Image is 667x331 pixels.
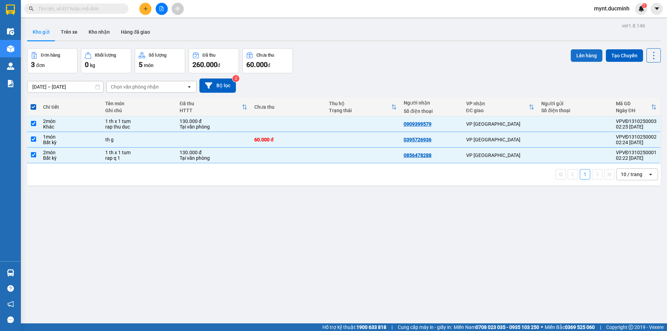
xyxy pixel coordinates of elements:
div: 0909399579 [404,121,431,127]
div: 1 th x 1 tum [105,150,173,155]
button: Đã thu260.000đ [189,48,239,73]
div: Số điện thoại [541,108,609,113]
div: Chọn văn phòng nhận [111,83,159,90]
span: copyright [628,325,633,330]
input: Select a date range. [27,81,103,92]
div: Tại văn phòng [180,155,247,161]
button: caret-down [651,3,663,15]
div: 2 món [43,118,98,124]
div: 02:22 [DATE] [616,155,657,161]
div: Người nhận [404,100,459,106]
div: VP [GEOGRAPHIC_DATA] [466,152,534,158]
button: aim [172,3,184,15]
button: Đơn hàng3đơn [27,48,77,73]
span: 60.000 [246,60,267,69]
div: th g [105,137,173,142]
span: mynt.ducminh [588,4,635,13]
span: đơn [36,63,45,68]
th: Toggle SortBy [463,98,538,116]
button: file-add [156,3,168,15]
div: Ngày ĐH [616,108,651,113]
input: Tìm tên, số ĐT hoặc mã đơn [38,5,120,13]
span: 3 [31,60,35,69]
span: 1 [643,3,645,8]
span: 260.000 [192,60,217,69]
div: rap q 1 [105,155,173,161]
button: Bộ lọc [199,78,236,93]
div: 0395726936 [404,137,431,142]
div: Chưa thu [254,104,322,110]
button: Chưa thu60.000đ [242,48,293,73]
div: Khác [43,124,98,130]
span: aim [175,6,180,11]
sup: 2 [232,75,239,82]
div: ĐC giao [466,108,529,113]
span: 5 [139,60,142,69]
div: Người gửi [541,101,609,106]
img: solution-icon [7,80,14,87]
div: VP [GEOGRAPHIC_DATA] [466,137,534,142]
div: rap thu duc [105,124,173,130]
div: 2 món [43,150,98,155]
button: Số lượng5món [135,48,185,73]
div: Bất kỳ [43,155,98,161]
div: Đơn hàng [41,53,60,58]
span: | [600,323,601,331]
button: plus [139,3,151,15]
div: Số lượng [149,53,166,58]
div: Tên món [105,101,173,106]
span: Miền Bắc [545,323,595,331]
div: Mã GD [616,101,651,106]
span: 0 [85,60,89,69]
div: VP [GEOGRAPHIC_DATA] [466,121,534,127]
th: Toggle SortBy [612,98,660,116]
strong: 1900 633 818 [356,324,386,330]
sup: 1 [642,3,647,8]
div: Ghi chú [105,108,173,113]
span: đ [267,63,270,68]
th: Toggle SortBy [326,98,400,116]
span: đ [217,63,220,68]
button: Khối lượng0kg [81,48,131,73]
div: HTTT [180,108,242,113]
strong: 0369 525 060 [565,324,595,330]
svg: open [648,172,653,177]
div: Chưa thu [256,53,274,58]
button: Hàng đã giao [115,24,156,40]
strong: 0708 023 035 - 0935 103 250 [476,324,539,330]
div: Tại văn phòng [180,124,247,130]
div: 0856478288 [404,152,431,158]
div: 1 món [43,134,98,140]
span: kg [90,63,95,68]
img: warehouse-icon [7,63,14,70]
div: VPVĐ1310250003 [616,118,657,124]
div: 130.000 đ [180,118,247,124]
span: | [392,323,393,331]
img: logo-vxr [6,5,15,15]
button: Trên xe [55,24,83,40]
div: 1 th x 1 tum [105,118,173,124]
div: Bất kỳ [43,140,98,145]
img: warehouse-icon [7,45,14,52]
span: món [144,63,154,68]
div: VP nhận [466,101,529,106]
span: notification [7,301,14,307]
img: warehouse-icon [7,28,14,35]
div: Thu hộ [329,101,391,106]
span: plus [143,6,148,11]
svg: open [187,84,192,90]
div: 02:24 [DATE] [616,140,657,145]
button: Kho nhận [83,24,115,40]
div: Chi tiết [43,104,98,110]
div: Trạng thái [329,108,391,113]
span: search [29,6,34,11]
div: 130.000 đ [180,150,247,155]
button: Lên hàng [571,49,602,62]
div: Khối lượng [95,53,116,58]
div: 02:25 [DATE] [616,124,657,130]
div: 10 / trang [621,171,642,178]
span: question-circle [7,285,14,292]
div: ver 1.8.146 [622,22,645,30]
span: caret-down [654,6,660,12]
img: warehouse-icon [7,269,14,276]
